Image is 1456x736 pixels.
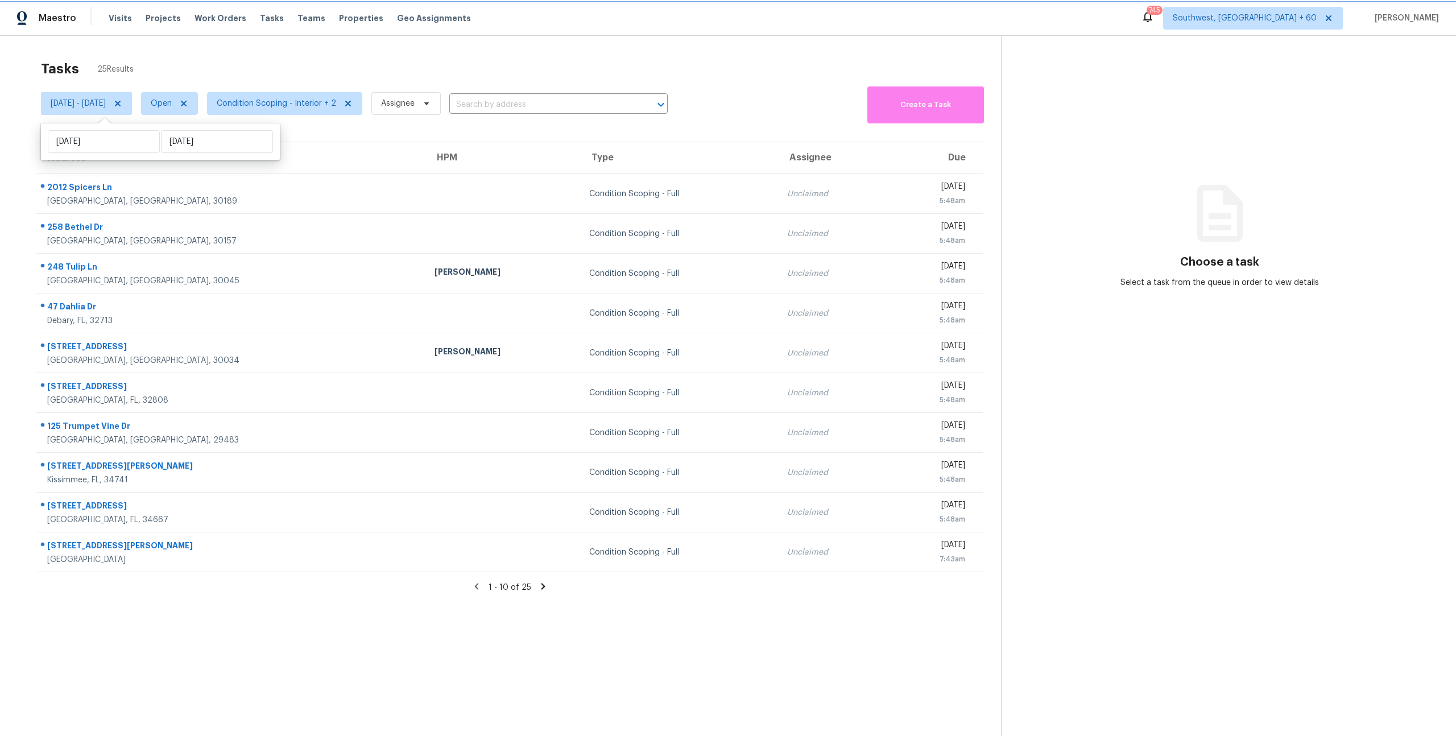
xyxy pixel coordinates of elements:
div: Condition Scoping - Full [589,467,770,478]
div: [GEOGRAPHIC_DATA], [GEOGRAPHIC_DATA], 29483 [47,435,416,446]
div: Unclaimed [787,427,878,439]
button: Create a Task [867,86,984,123]
div: [GEOGRAPHIC_DATA], [GEOGRAPHIC_DATA], 30045 [47,275,416,287]
span: Geo Assignments [397,13,471,24]
div: Unclaimed [787,268,878,279]
th: Assignee [778,142,887,174]
div: 47 Dahlia Dr [47,301,416,315]
div: Unclaimed [787,507,878,518]
div: Unclaimed [787,467,878,478]
div: 5:48am [896,474,965,485]
div: Condition Scoping - Full [589,507,770,518]
div: [GEOGRAPHIC_DATA], [GEOGRAPHIC_DATA], 30157 [47,235,416,247]
div: 5:48am [896,514,965,525]
div: [DATE] [896,261,965,275]
div: Condition Scoping - Full [589,268,770,279]
span: Work Orders [195,13,246,24]
div: [DATE] [896,499,965,514]
div: [DATE] [896,380,965,394]
span: Teams [297,13,325,24]
input: Start date [48,130,160,153]
div: 125 Trumpet Vine Dr [47,420,416,435]
div: 248 Tulip Ln [47,261,416,275]
div: [DATE] [896,420,965,434]
div: 745 [1149,5,1160,16]
div: 5:48am [896,275,965,286]
div: Select a task from the queue in order to view details [1111,277,1329,288]
div: [DATE] [896,460,965,474]
div: Kissimmee, FL, 34741 [47,474,416,486]
th: HPM [425,142,580,174]
div: [DATE] [896,539,965,553]
span: [DATE] - [DATE] [51,98,106,109]
div: [STREET_ADDRESS][PERSON_NAME] [47,540,416,554]
div: [GEOGRAPHIC_DATA], [GEOGRAPHIC_DATA], 30034 [47,355,416,366]
span: Assignee [381,98,415,109]
div: Unclaimed [787,547,878,558]
span: 1 - 10 of 25 [489,584,531,592]
span: Condition Scoping - Interior + 2 [217,98,336,109]
div: [GEOGRAPHIC_DATA], [GEOGRAPHIC_DATA], 30189 [47,196,416,207]
input: End date [161,130,273,153]
span: Projects [146,13,181,24]
span: [PERSON_NAME] [1370,13,1439,24]
span: Maestro [39,13,76,24]
div: Unclaimed [787,387,878,399]
div: Condition Scoping - Full [589,427,770,439]
span: Tasks [260,14,284,22]
div: Unclaimed [787,228,878,239]
div: 2012 Spicers Ln [47,181,416,196]
div: 5:48am [896,235,965,246]
th: Due [887,142,983,174]
th: Type [580,142,779,174]
div: 5:48am [896,434,965,445]
div: Condition Scoping - Full [589,547,770,558]
div: [GEOGRAPHIC_DATA], FL, 34667 [47,514,416,526]
button: Open [653,97,669,113]
input: Search by address [449,96,636,114]
div: 5:48am [896,394,965,406]
div: [STREET_ADDRESS] [47,381,416,395]
h3: Choose a task [1180,257,1259,268]
div: Condition Scoping - Full [589,308,770,319]
div: Unclaimed [787,308,878,319]
div: [STREET_ADDRESS] [47,500,416,514]
div: Condition Scoping - Full [589,228,770,239]
div: [GEOGRAPHIC_DATA] [47,554,416,565]
div: Unclaimed [787,188,878,200]
div: Condition Scoping - Full [589,348,770,359]
div: Condition Scoping - Full [589,188,770,200]
div: Condition Scoping - Full [589,387,770,399]
div: [DATE] [896,340,965,354]
div: [PERSON_NAME] [435,346,571,360]
div: [DATE] [896,221,965,235]
th: Address [36,142,425,174]
span: 25 Results [97,64,134,75]
div: 258 Bethel Dr [47,221,416,235]
span: Properties [339,13,383,24]
div: [DATE] [896,300,965,315]
div: Debary, FL, 32713 [47,315,416,326]
span: Visits [109,13,132,24]
div: 5:48am [896,195,965,206]
h2: Tasks [41,63,79,75]
div: [STREET_ADDRESS] [47,341,416,355]
div: [GEOGRAPHIC_DATA], FL, 32808 [47,395,416,406]
div: [DATE] [896,181,965,195]
div: [STREET_ADDRESS][PERSON_NAME] [47,460,416,474]
div: 7:43am [896,553,965,565]
div: [PERSON_NAME] [435,266,571,280]
div: 5:48am [896,354,965,366]
span: Southwest, [GEOGRAPHIC_DATA] + 60 [1173,13,1317,24]
span: Open [151,98,172,109]
div: 5:48am [896,315,965,326]
div: Unclaimed [787,348,878,359]
span: Create a Task [873,98,978,111]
